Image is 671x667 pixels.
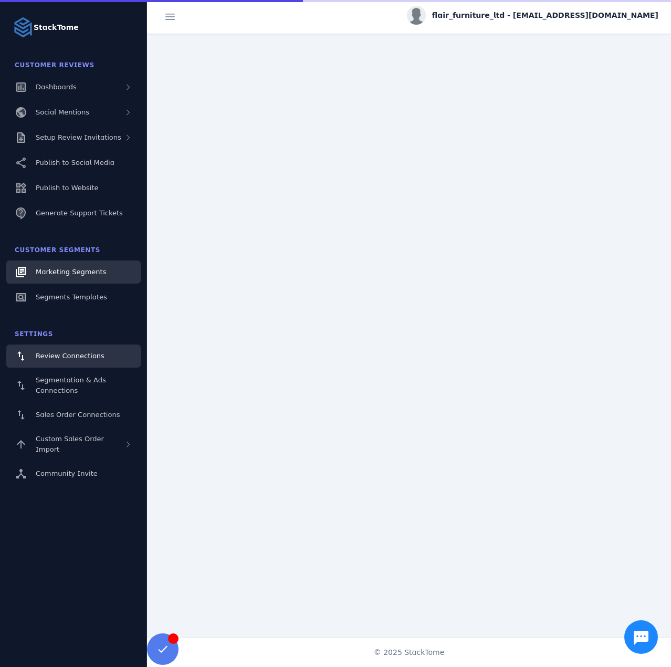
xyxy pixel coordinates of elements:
[36,293,107,301] span: Segments Templates
[15,61,95,69] span: Customer Reviews
[6,403,141,426] a: Sales Order Connections
[36,184,98,192] span: Publish to Website
[36,470,98,477] span: Community Invite
[36,376,106,394] span: Segmentation & Ads Connections
[15,330,53,338] span: Settings
[6,260,141,284] a: Marketing Segments
[36,209,123,217] span: Generate Support Tickets
[36,352,104,360] span: Review Connections
[6,370,141,401] a: Segmentation & Ads Connections
[6,202,141,225] a: Generate Support Tickets
[36,411,120,419] span: Sales Order Connections
[407,6,658,25] button: flair_furniture_ltd - [EMAIL_ADDRESS][DOMAIN_NAME]
[6,345,141,368] a: Review Connections
[6,176,141,200] a: Publish to Website
[34,22,79,33] strong: StackTome
[15,246,100,254] span: Customer Segments
[6,462,141,485] a: Community Invite
[36,268,106,276] span: Marketing Segments
[36,108,89,116] span: Social Mentions
[6,286,141,309] a: Segments Templates
[36,83,77,91] span: Dashboards
[13,17,34,38] img: Logo image
[36,435,104,453] span: Custom Sales Order Import
[36,133,121,141] span: Setup Review Invitations
[374,647,445,658] span: © 2025 StackTome
[6,151,141,174] a: Publish to Social Media
[36,159,114,166] span: Publish to Social Media
[432,10,658,21] span: flair_furniture_ltd - [EMAIL_ADDRESS][DOMAIN_NAME]
[407,6,426,25] img: profile.jpg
